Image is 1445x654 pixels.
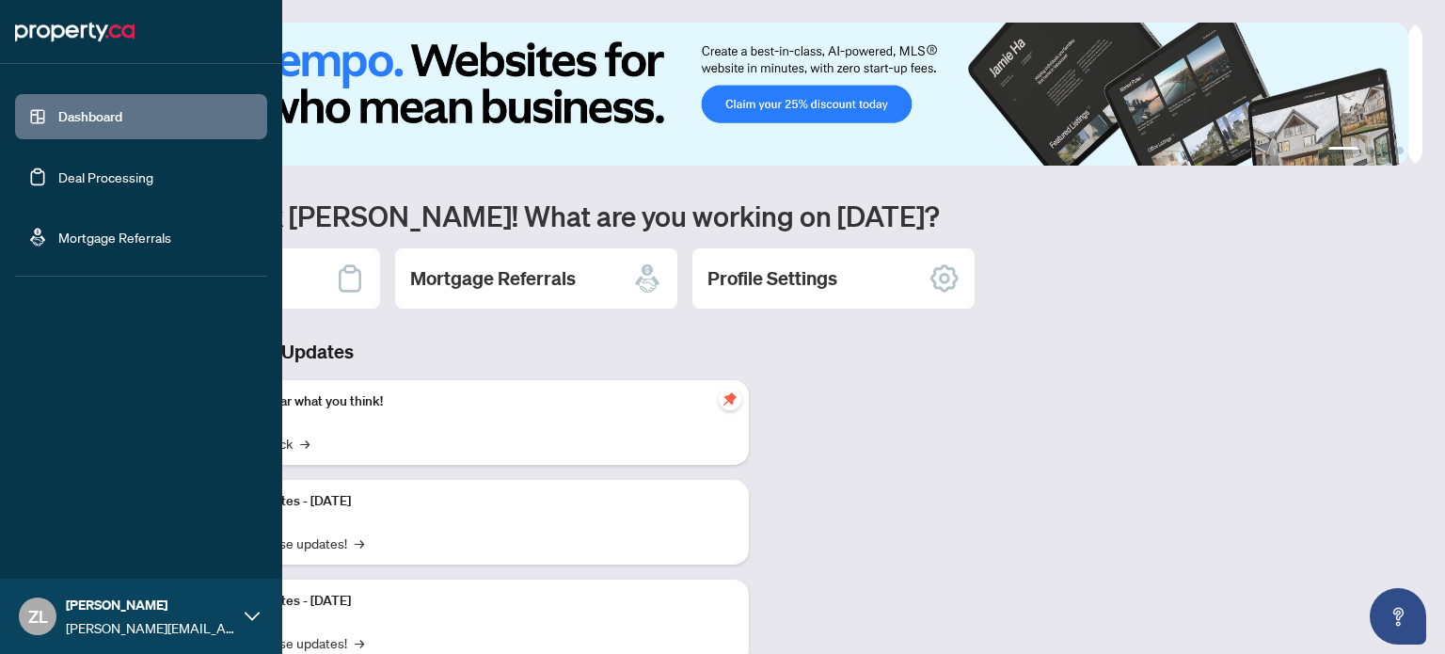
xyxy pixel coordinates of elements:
span: [PERSON_NAME] [66,595,235,615]
span: pushpin [719,388,741,410]
button: 3 [1381,147,1389,154]
h2: Mortgage Referrals [410,265,576,292]
button: 1 [1328,147,1358,154]
span: → [355,533,364,553]
p: Platform Updates - [DATE] [198,491,734,512]
a: Deal Processing [58,168,153,185]
a: Dashboard [58,108,122,125]
img: logo [15,17,135,47]
button: 2 [1366,147,1374,154]
p: Platform Updates - [DATE] [198,591,734,612]
img: Slide 0 [98,23,1408,166]
h1: Welcome back [PERSON_NAME]! What are you working on [DATE]? [98,198,1422,233]
h2: Profile Settings [707,265,837,292]
span: [PERSON_NAME][EMAIL_ADDRESS][DOMAIN_NAME] [66,617,235,638]
span: → [355,632,364,653]
a: Mortgage Referrals [58,229,171,246]
button: 4 [1396,147,1404,154]
p: We want to hear what you think! [198,391,734,412]
h3: Brokerage & Industry Updates [98,339,749,365]
span: → [300,433,310,454]
button: Open asap [1370,588,1426,645]
span: ZL [28,603,48,630]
